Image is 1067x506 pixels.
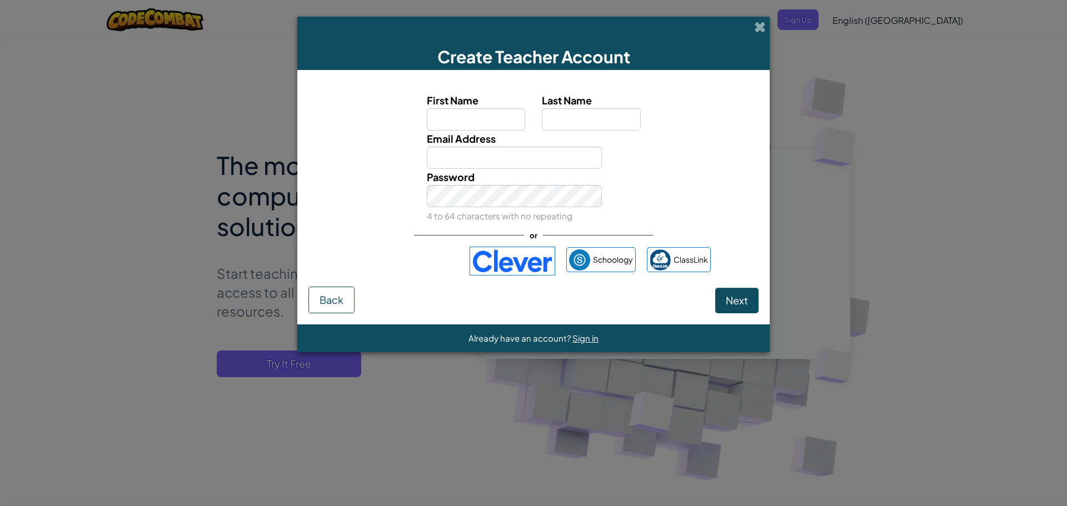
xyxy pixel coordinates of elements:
[468,333,572,343] span: Already have an account?
[308,287,355,313] button: Back
[715,288,759,313] button: Next
[726,294,748,307] span: Next
[470,247,555,275] img: clever-logo-blue.png
[569,249,590,270] img: schoology.png
[320,293,343,306] span: Back
[427,94,478,107] span: First Name
[593,252,633,268] span: Schoology
[427,132,496,145] span: Email Address
[427,211,572,221] small: 4 to 64 characters with no repeating
[351,249,464,273] iframe: Sign in with Google Button
[427,171,475,183] span: Password
[542,94,592,107] span: Last Name
[437,46,630,67] span: Create Teacher Account
[674,252,708,268] span: ClassLink
[650,249,671,270] img: classlink-logo-small.png
[524,227,543,243] span: or
[572,333,599,343] a: Sign in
